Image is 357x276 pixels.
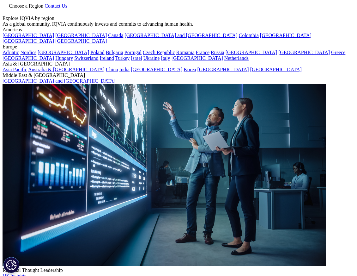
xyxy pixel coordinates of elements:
[331,50,345,55] a: Greece
[184,67,196,72] a: Korea
[124,33,237,38] a: [GEOGRAPHIC_DATA] and [GEOGRAPHIC_DATA]
[115,55,130,61] a: Turkey
[3,33,54,38] a: [GEOGRAPHIC_DATA]
[28,67,105,72] a: Australia & [GEOGRAPHIC_DATA]
[45,3,67,9] a: Contact Us
[197,67,249,72] a: [GEOGRAPHIC_DATA]
[211,50,224,55] a: Russia
[131,67,182,72] a: [GEOGRAPHIC_DATA]
[108,33,123,38] a: Canada
[20,50,36,55] a: Nordics
[90,50,104,55] a: Poland
[55,38,107,44] a: [GEOGRAPHIC_DATA]
[226,50,277,55] a: [GEOGRAPHIC_DATA]
[239,33,259,38] a: Colombia
[55,33,107,38] a: [GEOGRAPHIC_DATA]
[143,50,175,55] a: Czech Republic
[143,55,160,61] a: Ukraine
[119,67,130,72] a: India
[176,50,195,55] a: Romania
[3,267,354,273] div: Regional Thought Leadership
[100,55,114,61] a: Ireland
[260,33,312,38] a: [GEOGRAPHIC_DATA]
[3,257,19,273] button: Cookies Settings
[161,55,170,61] a: Italy
[3,27,354,33] div: Americas
[250,67,302,72] a: [GEOGRAPHIC_DATA]
[3,78,115,84] a: [GEOGRAPHIC_DATA] and [GEOGRAPHIC_DATA]
[3,84,326,266] img: 2093_analyzing-data-using-big-screen-display-and-laptop.png
[106,67,118,72] a: China
[3,16,354,21] div: Explore IQVIA by region
[3,21,354,27] div: As a global community, IQVIA continuously invests and commits to advancing human health.
[3,55,54,61] a: [GEOGRAPHIC_DATA]
[74,55,98,61] a: Switzerland
[38,50,89,55] a: [GEOGRAPHIC_DATA]
[3,38,54,44] a: [GEOGRAPHIC_DATA]
[172,55,223,61] a: [GEOGRAPHIC_DATA]
[9,3,43,9] span: Choose a Region
[3,72,354,78] div: Middle East & [GEOGRAPHIC_DATA]
[124,50,142,55] a: Portugal
[3,50,19,55] a: Adriatic
[3,44,354,50] div: Europe
[224,55,249,61] a: Netherlands
[3,61,354,67] div: Asia & [GEOGRAPHIC_DATA]
[131,55,142,61] a: Israel
[3,67,27,72] a: Asia Pacific
[55,55,73,61] a: Hungary
[106,50,123,55] a: Bulgaria
[196,50,210,55] a: France
[278,50,330,55] a: [GEOGRAPHIC_DATA]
